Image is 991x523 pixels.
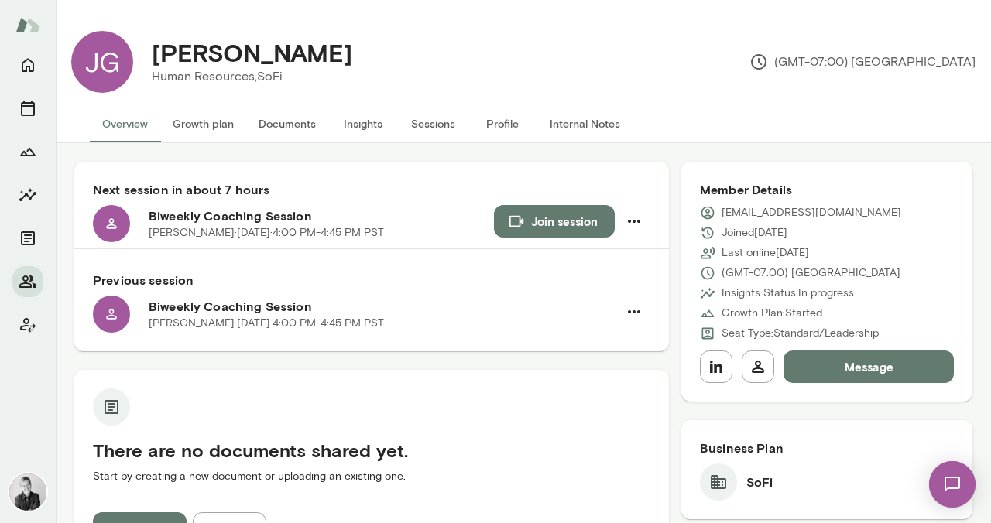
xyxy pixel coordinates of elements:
[9,473,46,511] img: Tré Wright
[722,306,822,321] p: Growth Plan: Started
[149,297,618,316] h6: Biweekly Coaching Session
[749,53,976,71] p: (GMT-07:00) [GEOGRAPHIC_DATA]
[149,316,384,331] p: [PERSON_NAME] · [DATE] · 4:00 PM-4:45 PM PST
[160,105,246,142] button: Growth plan
[15,10,40,39] img: Mento
[722,245,809,261] p: Last online [DATE]
[700,180,954,199] h6: Member Details
[12,179,43,210] button: Insights
[12,309,43,340] button: Client app
[12,136,43,167] button: Growth Plan
[149,207,494,225] h6: Biweekly Coaching Session
[398,105,468,142] button: Sessions
[246,105,328,142] button: Documents
[722,265,900,281] p: (GMT-07:00) [GEOGRAPHIC_DATA]
[149,225,384,241] p: [PERSON_NAME] · [DATE] · 4:00 PM-4:45 PM PST
[328,105,398,142] button: Insights
[722,205,901,220] p: [EMAIL_ADDRESS][DOMAIN_NAME]
[700,439,954,457] h6: Business Plan
[71,31,133,93] div: JG
[746,473,773,491] h6: SoFi
[90,105,160,142] button: Overview
[12,93,43,124] button: Sessions
[468,105,537,142] button: Profile
[784,350,954,383] button: Message
[494,205,615,238] button: Join session
[12,223,43,254] button: Documents
[152,67,352,86] p: Human Resources, SoFi
[93,469,650,484] p: Start by creating a new document or uploading an existing one.
[12,50,43,80] button: Home
[152,38,352,67] h4: [PERSON_NAME]
[93,438,650,463] h5: There are no documents shared yet.
[93,180,650,199] h6: Next session in about 7 hours
[722,285,854,301] p: Insights Status: In progress
[93,271,650,289] h6: Previous session
[12,266,43,297] button: Members
[722,225,787,241] p: Joined [DATE]
[537,105,633,142] button: Internal Notes
[722,326,879,341] p: Seat Type: Standard/Leadership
